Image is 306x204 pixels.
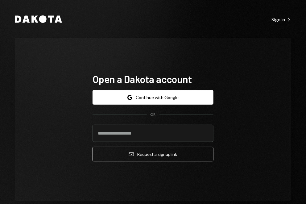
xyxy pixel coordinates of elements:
[151,112,156,117] div: OR
[271,16,291,23] a: Sign in
[93,147,213,161] button: Request a signuplink
[93,90,213,105] button: Continue with Google
[93,73,213,85] h1: Open a Dakota account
